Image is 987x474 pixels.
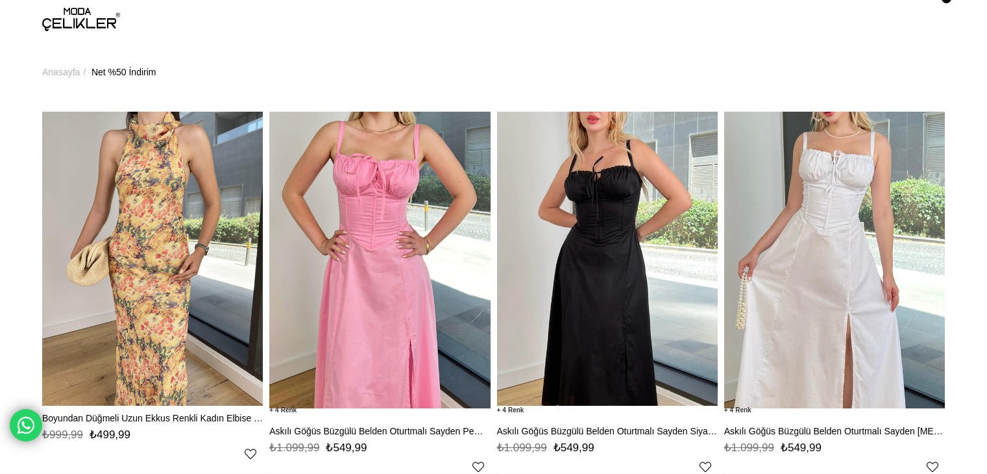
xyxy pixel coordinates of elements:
a: Boyundan Düğmeli Uzun Ekkus Renkli Kadın Elbise 25Y542 [42,412,263,424]
img: png;base64,iVBORw0KGgoAAAANSUhEUgAAAAEAAAABCAYAAAAfFcSJAAAAAXNSR0IArs4c6QAAAA1JREFUGFdjePfu3X8ACW... [269,473,270,473]
span: 4 [497,406,524,414]
img: Askılı Göğüs Büzgülü Belden Oturtmalı Sayden Pembe Kadın Elbise 25Y528 [269,109,490,409]
a: Net %50 İndirim [91,39,156,105]
img: logo [42,8,120,31]
a: Askılı Göğüs Büzgülü Belden Oturtmalı Sayden Siyah Kadın Elbise 25Y528 [497,425,718,437]
span: ₺1.099,99 [269,442,319,454]
a: Askılı Göğüs Büzgülü Belden Oturtmalı Sayden [MEDICAL_DATA] Kadın Elbise 25Y528 [724,425,945,437]
span: ₺999,99 [42,429,83,441]
span: ₺549,99 [781,442,822,454]
a: Favorilere Ekle [472,461,484,473]
a: Favorilere Ekle [700,461,711,473]
img: Askılı Göğüs Büzgülü Belden Oturtmalı Sayden Beyaz Kadın Elbise 25Y528 [724,108,945,408]
img: Boyundan Düğmeli Uzun Ekkus Renkli Kadın Elbise 25Y542 [42,112,263,406]
a: Anasayfa [42,39,80,105]
a: Favorilere Ekle [927,461,938,473]
a: Askılı Göğüs Büzgülü Belden Oturtmalı Sayden Pembe Kadın Elbise 25Y528 [269,425,490,437]
img: png;base64,iVBORw0KGgoAAAANSUhEUgAAAAEAAAABCAYAAAAfFcSJAAAAAXNSR0IArs4c6QAAAA1JREFUGFdjePfu3X8ACW... [497,473,498,473]
span: ₺1.099,99 [724,442,774,454]
img: Askılı Göğüs Büzgülü Belden Oturtmalı Sayden Siyah Kadın Elbise 25Y528 [497,112,718,406]
li: > [42,39,89,105]
a: Favorilere Ekle [245,448,256,460]
img: png;base64,iVBORw0KGgoAAAANSUhEUgAAAAEAAAABCAYAAAAfFcSJAAAAAXNSR0IArs4c6QAAAA1JREFUGFdjePfu3X8ACW... [497,473,498,474]
span: ₺499,99 [90,429,130,441]
span: ₺1.099,99 [497,442,547,454]
span: 4 [269,406,297,414]
img: png;base64,iVBORw0KGgoAAAANSUhEUgAAAAEAAAABCAYAAAAfFcSJAAAAAXNSR0IArs4c6QAAAA1JREFUGFdjePfu3X8ACW... [724,473,725,474]
span: ₺549,99 [326,442,367,454]
span: ₺549,99 [554,442,594,454]
img: png;base64,iVBORw0KGgoAAAANSUhEUgAAAAEAAAABCAYAAAAfFcSJAAAAAXNSR0IArs4c6QAAAA1JREFUGFdjePfu3X8ACW... [269,473,270,474]
img: png;base64,iVBORw0KGgoAAAANSUhEUgAAAAEAAAABCAYAAAAfFcSJAAAAAXNSR0IArs4c6QAAAA1JREFUGFdjePfu3X8ACW... [724,473,725,473]
span: 4 [724,406,751,414]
